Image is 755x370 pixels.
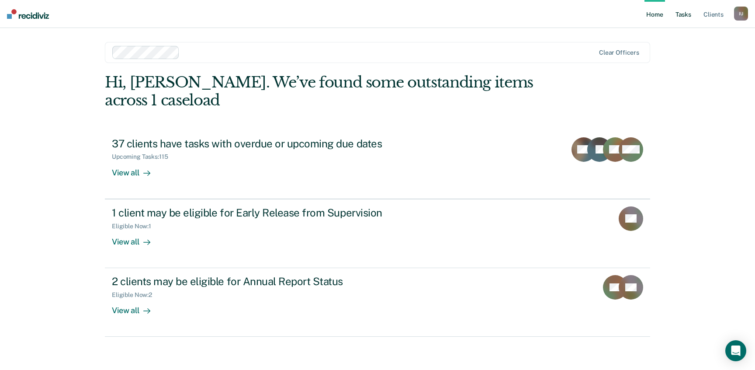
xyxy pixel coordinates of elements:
[105,130,650,199] a: 37 clients have tasks with overdue or upcoming due datesUpcoming Tasks:115View all
[112,153,175,161] div: Upcoming Tasks : 115
[734,7,748,21] div: I U
[7,9,49,19] img: Recidiviz
[112,275,419,288] div: 2 clients may be eligible for Annual Report Status
[734,7,748,21] button: IU
[112,137,419,150] div: 37 clients have tasks with overdue or upcoming due dates
[112,223,158,230] div: Eligible Now : 1
[112,206,419,219] div: 1 client may be eligible for Early Release from Supervision
[105,73,541,109] div: Hi, [PERSON_NAME]. We’ve found some outstanding items across 1 caseload
[112,230,161,247] div: View all
[112,161,161,178] div: View all
[725,340,746,361] div: Open Intercom Messenger
[599,49,639,56] div: Clear officers
[105,268,650,337] a: 2 clients may be eligible for Annual Report StatusEligible Now:2View all
[112,299,161,316] div: View all
[112,291,159,299] div: Eligible Now : 2
[105,199,650,268] a: 1 client may be eligible for Early Release from SupervisionEligible Now:1View all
